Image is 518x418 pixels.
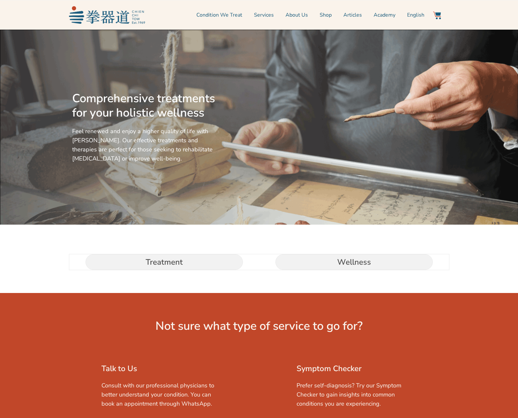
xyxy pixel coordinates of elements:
[101,363,222,374] h2: Talk to Us
[407,7,424,23] a: Switch to English
[297,381,417,408] p: Prefer self-diagnosis? Try our Symptom Checker to gain insights into common conditions you are ex...
[254,7,274,23] a: Services
[101,381,222,408] p: Consult with our professional physicians to better understand your condition. You can book an app...
[196,7,242,23] a: Condition We Treat
[72,127,218,163] p: Feel renewed and enjoy a higher quality of life with [PERSON_NAME]. Our effective treatments and ...
[374,7,395,23] a: Academy
[407,11,424,19] span: English
[343,7,362,23] a: Articles
[297,363,417,374] h2: Symptom Checker
[286,7,308,23] a: About Us
[28,319,490,333] h2: Not sure what type of service to go for?
[72,91,218,120] h2: Comprehensive treatments for your holistic wellness
[320,7,332,23] a: Shop
[148,7,425,23] nav: Menu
